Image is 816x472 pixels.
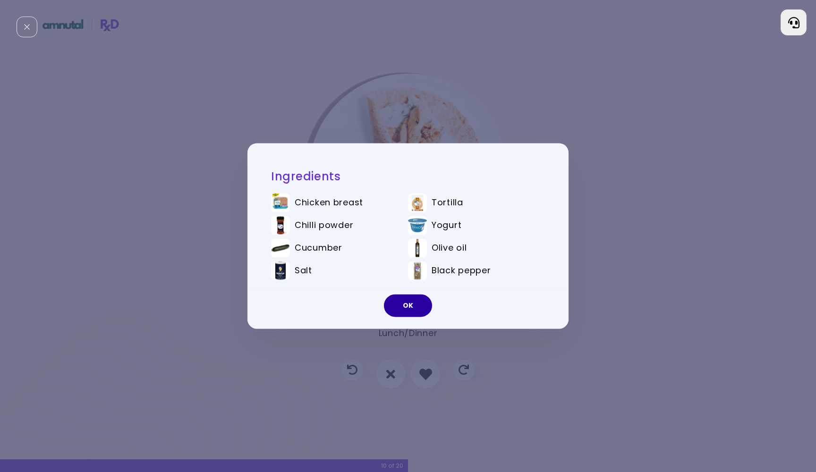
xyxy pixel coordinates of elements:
span: Cucumber [295,243,342,253]
span: Chilli powder [295,220,353,231]
span: Chicken breast [295,198,363,208]
span: Salt [295,266,312,276]
button: OK [384,295,432,317]
span: Tortilla [432,198,463,208]
h2: Ingredients [271,169,545,184]
span: Olive oil [432,243,467,253]
div: Close [17,17,37,37]
span: Black pepper [432,266,491,276]
button: Contact Us [781,9,807,35]
span: Yogurt [432,220,461,231]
